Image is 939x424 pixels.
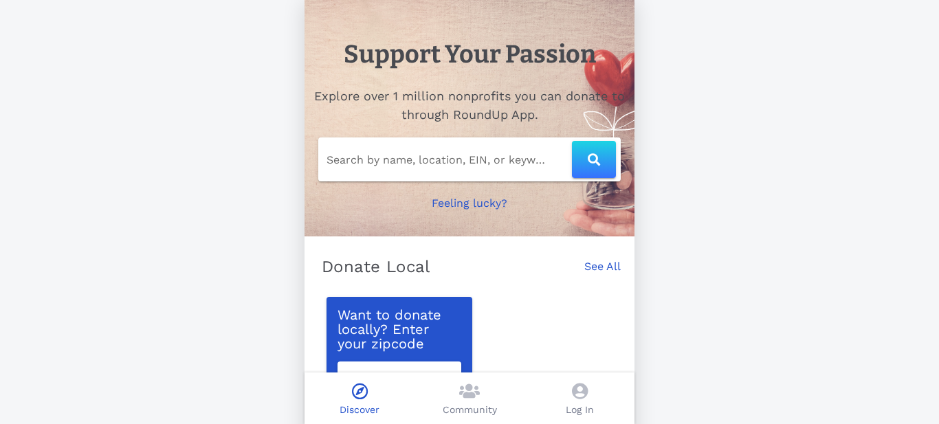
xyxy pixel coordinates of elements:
input: 78722 [346,370,453,392]
p: Want to donate locally? Enter your zipcode [338,308,461,350]
h2: Explore over 1 million nonprofits you can donate to through RoundUp App. [313,87,626,124]
p: Donate Local [322,256,430,278]
p: Discover [340,403,379,417]
p: Community [443,403,497,417]
p: Log In [566,403,594,417]
p: Feeling lucky? [432,195,507,212]
a: See All [584,258,621,289]
h1: Support Your Passion [344,36,596,73]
